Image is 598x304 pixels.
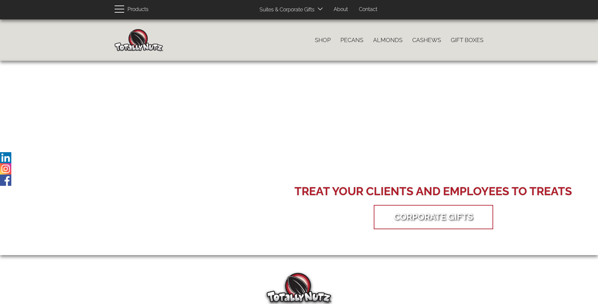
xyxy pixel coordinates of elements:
[115,29,163,51] img: Home
[310,33,336,47] a: Shop
[127,5,149,14] span: Products
[294,183,572,199] div: Treat your Clients and Employees to Treats
[368,33,407,47] a: Almonds
[336,33,368,47] a: Pecans
[329,3,353,16] a: About
[407,33,446,47] a: Cashews
[267,273,331,302] img: Totally Nutz Logo
[384,207,483,227] a: Corporate Gifts
[446,33,488,47] a: Gift Boxes
[354,3,382,16] a: Contact
[255,4,316,16] a: Suites & Corporate Gifts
